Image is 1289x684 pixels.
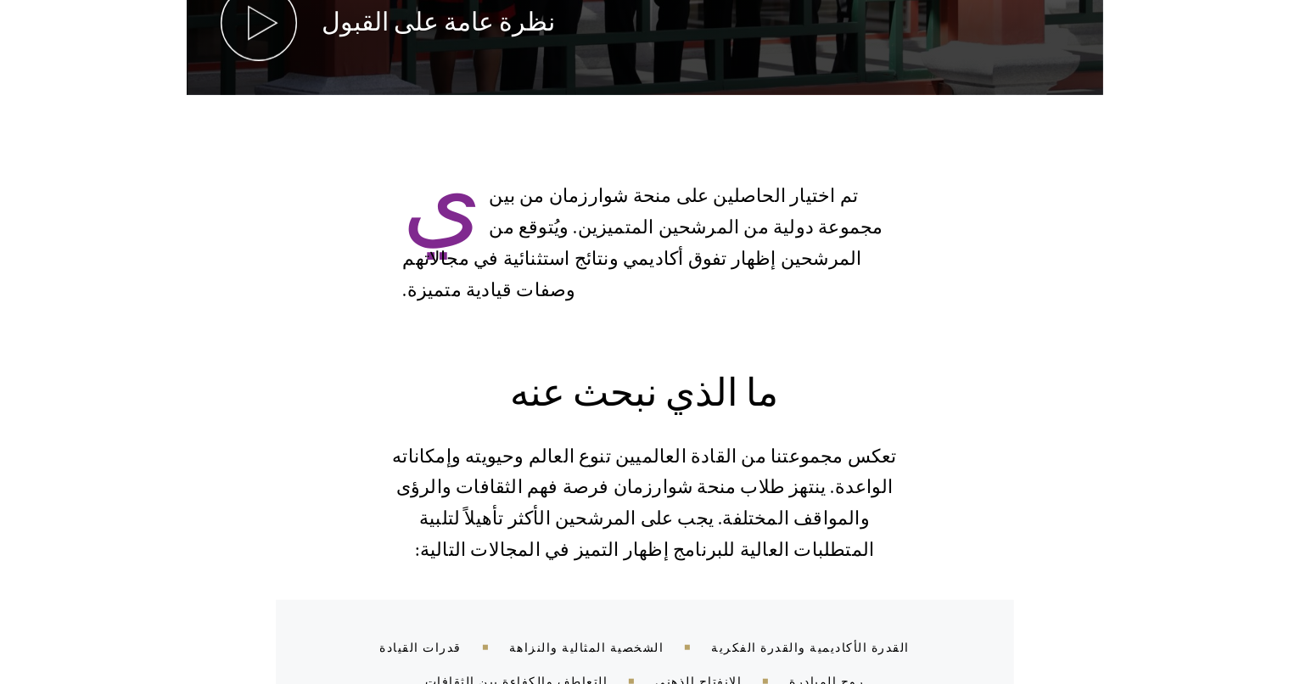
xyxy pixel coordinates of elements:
[322,6,556,38] font: نظرة عامة على القبول
[379,639,462,656] font: قدرات القيادة
[403,182,883,304] font: يتم اختيار الحاصلين على منحة شوارزمان من بين مجموعة دولية من المرشحين المتميزين. ويُتوقع من المرش...
[392,442,897,564] font: تعكس مجموعتنا من القادة العالميين تنوع العالم وحيويته وإمكاناته الواعدة. ينتهز طلاب منحة شوارزمان...
[511,369,779,417] font: ما الذي نبحث عنه
[509,639,664,656] font: الشخصية المثالية والنزاهة
[711,639,910,656] font: القدرة الأكاديمية والقدرة الفكرية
